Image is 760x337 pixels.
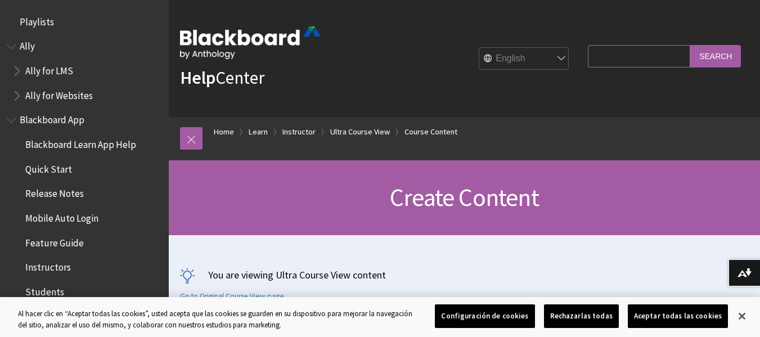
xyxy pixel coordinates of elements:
span: Blackboard App [20,111,84,126]
a: Go to Original Course View page. [180,291,286,302]
nav: Book outline for Anthology Ally Help [7,37,162,105]
span: Blackboard Learn App Help [25,135,136,150]
span: Release Notes [25,185,84,200]
input: Search [690,45,741,67]
a: Instructor [282,125,316,139]
span: Feature Guide [25,233,84,249]
select: Site Language Selector [479,48,569,70]
a: Learn [249,125,268,139]
span: Ally for LMS [25,61,73,77]
a: Ultra Course View [330,125,390,139]
a: HelpCenter [180,66,264,89]
span: Quick Start [25,160,72,175]
button: Cerrar [730,304,754,329]
span: Students [25,282,64,298]
a: Home [214,125,234,139]
span: Playlists [20,12,54,28]
img: Blackboard by Anthology [180,26,321,59]
span: Ally for Websites [25,86,93,101]
span: Ally [20,37,35,52]
p: You are viewing Ultra Course View content [180,268,749,282]
span: Mobile Auto Login [25,209,98,224]
button: Rechazarlas todas [544,304,619,328]
button: Configuración de cookies [435,304,534,328]
button: Aceptar todas las cookies [628,304,728,328]
a: Course Content [404,125,457,139]
strong: Help [180,66,215,89]
span: Create Content [390,182,539,213]
nav: Book outline for Playlists [7,12,162,32]
span: Instructors [25,258,71,273]
div: Al hacer clic en “Aceptar todas las cookies”, usted acepta que las cookies se guarden en su dispo... [18,308,418,330]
